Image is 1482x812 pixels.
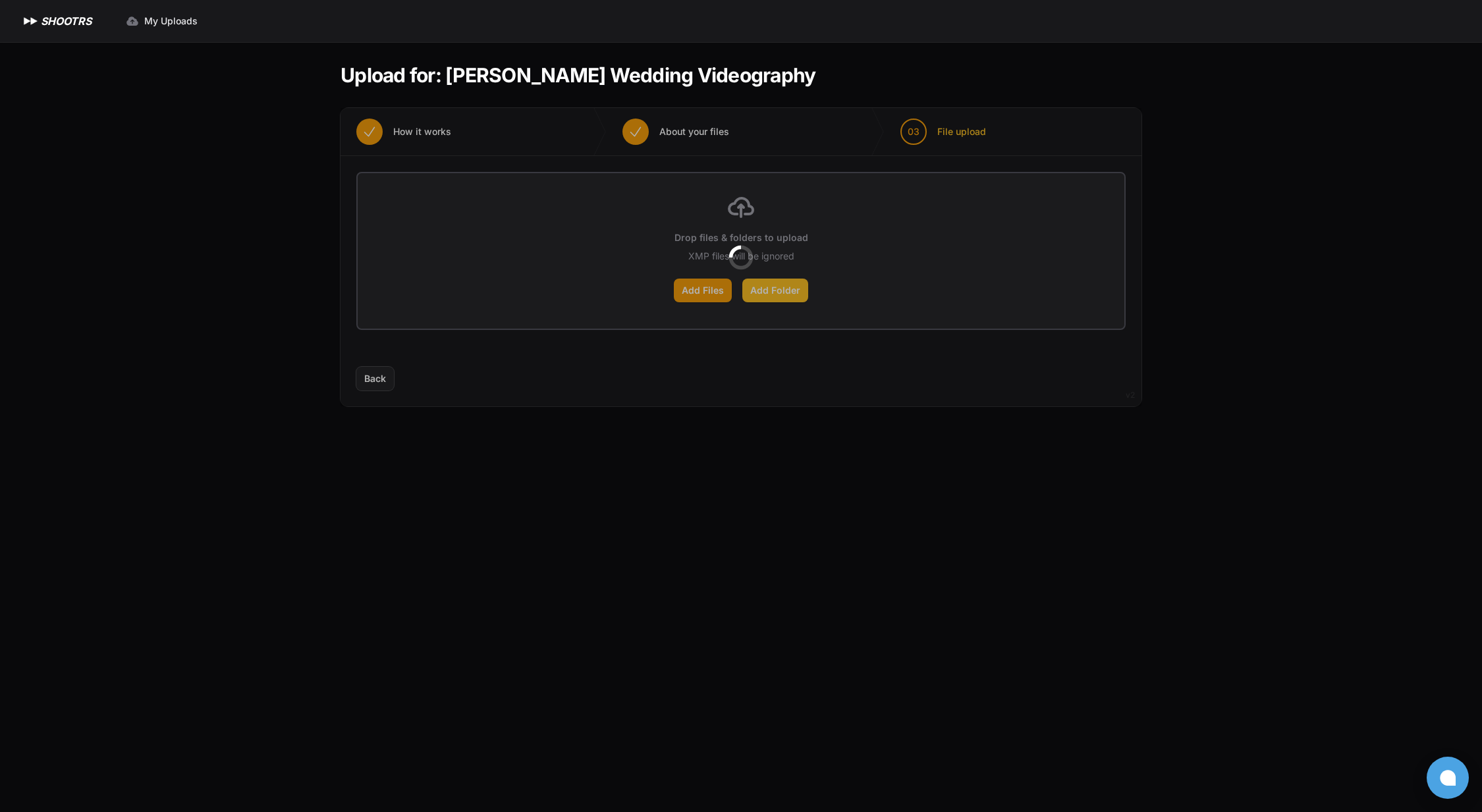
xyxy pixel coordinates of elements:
a: My Uploads [118,9,206,33]
a: SHOOTRS SHOOTRS [21,13,92,29]
span: My Uploads [144,14,198,28]
img: SHOOTRS [21,13,41,29]
h1: Upload for: [PERSON_NAME] Wedding Videography [341,63,815,87]
button: Open chat window [1427,757,1469,799]
h1: SHOOTRS [41,13,92,29]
